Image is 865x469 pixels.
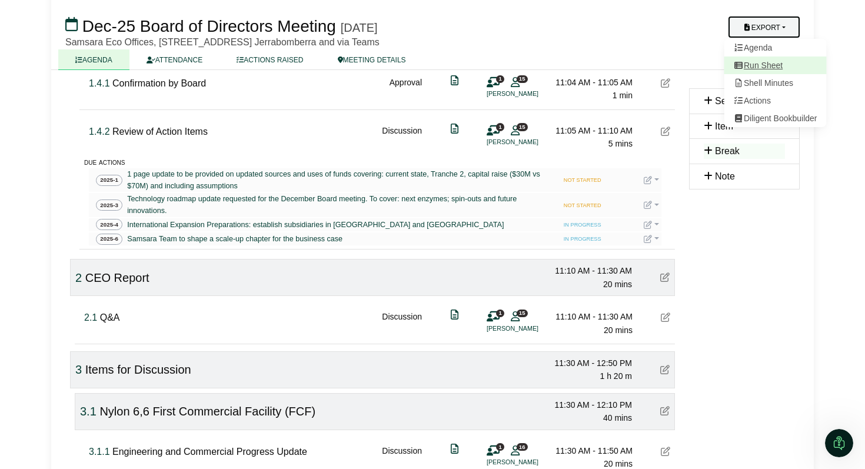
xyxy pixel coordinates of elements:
[100,312,120,322] span: Q&A
[550,76,633,89] div: 11:04 AM - 11:05 AM
[84,312,97,322] span: Click to fine tune number
[321,49,423,70] a: MEETING DETAILS
[560,176,605,185] span: NOT STARTED
[487,137,575,147] li: [PERSON_NAME]
[96,234,122,245] span: 2025-6
[715,146,740,156] span: Break
[89,127,110,137] span: Click to fine tune number
[487,89,575,99] li: [PERSON_NAME]
[125,168,548,192] a: 1 page update to be provided on updated sources and uses of funds covering: current state, Tranch...
[89,447,110,457] span: Click to fine tune number
[560,201,605,210] span: NOT STARTED
[825,429,853,457] iframe: Intercom live chat
[390,76,422,102] div: Approval
[84,155,675,168] div: due actions
[600,371,632,381] span: 1 h 20 m
[219,49,320,70] a: ACTIONS RAISED
[487,457,575,467] li: [PERSON_NAME]
[89,78,110,88] span: Click to fine tune number
[85,271,149,284] span: CEO Report
[487,324,575,334] li: [PERSON_NAME]
[496,443,504,451] span: 1
[724,74,827,92] a: Shell Minutes
[550,310,633,323] div: 11:10 AM - 11:30 AM
[75,271,82,284] span: Click to fine tune number
[724,39,827,56] a: Agenda
[560,221,605,230] span: IN PROGRESS
[603,280,632,289] span: 20 mins
[341,21,378,35] div: [DATE]
[496,310,504,317] span: 1
[65,37,380,47] span: Samsara Eco Offices, [STREET_ADDRESS] Jerrabomberra and via Teams
[85,363,191,376] span: Items for Discussion
[613,91,633,100] span: 1 min
[517,123,528,131] span: 15
[82,17,336,35] span: Dec-25 Board of Directors Meeting
[125,193,548,217] a: Technology roadmap update requested for the December Board meeting. To cover: next enzymes; spin-...
[550,264,632,277] div: 11:10 AM - 11:30 AM
[112,78,206,88] span: Confirmation by Board
[550,357,632,370] div: 11:30 AM - 12:50 PM
[96,199,122,211] span: 2025-3
[96,219,122,230] span: 2025-4
[517,443,528,451] span: 16
[550,444,633,457] div: 11:30 AM - 11:50 AM
[496,75,504,83] span: 1
[608,139,633,148] span: 5 mins
[603,413,632,423] span: 40 mins
[125,219,506,231] a: International Expansion Preparations: establish subsidiaries in [GEOGRAPHIC_DATA] and [GEOGRAPHIC...
[724,56,827,74] a: Run Sheet
[560,235,605,244] span: IN PROGRESS
[724,92,827,109] a: Actions
[382,124,422,151] div: Discussion
[517,310,528,317] span: 15
[728,16,800,38] button: Export
[517,75,528,83] span: 15
[112,127,208,137] span: Review of Action Items
[96,175,122,186] span: 2025-1
[125,233,345,245] a: Samsara Team to shape a scale-up chapter for the business case
[80,405,97,418] span: Click to fine tune number
[58,49,129,70] a: AGENDA
[112,447,307,457] span: Engineering and Commercial Progress Update
[604,325,633,335] span: 20 mins
[382,310,422,337] div: Discussion
[550,398,632,411] div: 11:30 AM - 12:10 PM
[724,109,827,127] a: Diligent Bookbuilder
[715,171,735,181] span: Note
[99,405,315,418] span: Nylon 6,6 First Commercial Facility (FCF)
[604,459,633,468] span: 20 mins
[550,124,633,137] div: 11:05 AM - 11:10 AM
[129,49,219,70] a: ATTENDANCE
[75,363,82,376] span: Click to fine tune number
[715,121,733,131] span: Item
[496,123,504,131] span: 1
[715,96,746,106] span: Section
